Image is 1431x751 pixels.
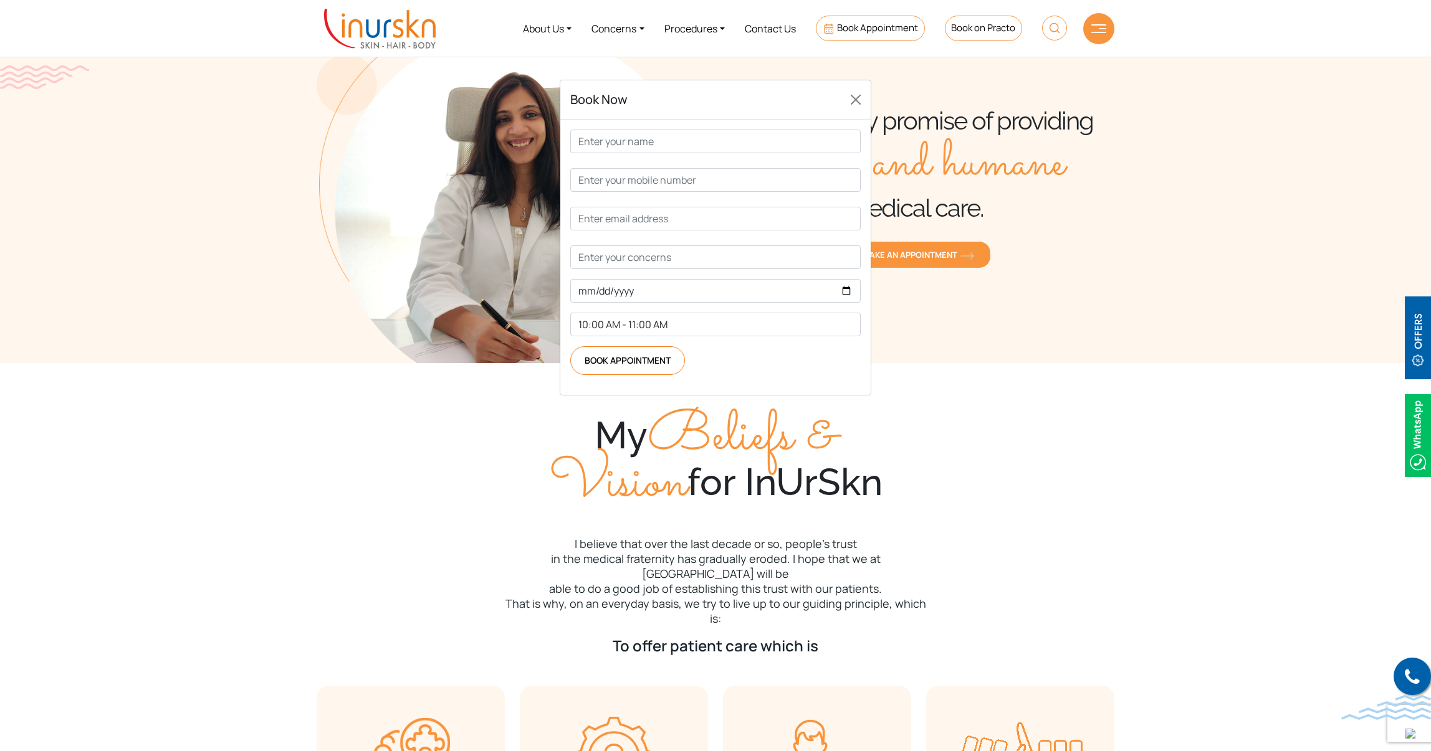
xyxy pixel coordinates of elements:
img: hamLine.svg [1091,24,1106,33]
img: HeaderSearch [1042,16,1067,40]
span: Book on Practo [951,21,1015,34]
a: Concerns [581,5,654,52]
button: Close [846,90,866,110]
input: Enter your name [570,130,861,153]
input: Select Appointment Date [570,279,861,303]
img: Whatsappicon [1405,394,1431,477]
form: Contact form [570,130,861,375]
input: Enter your mobile number [570,168,861,192]
input: Enter email address [570,207,861,230]
a: Contact Us [735,5,806,52]
input: Book Appointment [570,346,685,375]
a: Whatsappicon [1405,428,1431,442]
h5: Book Now [570,90,628,109]
span: Book Appointment [837,21,918,34]
a: Procedures [654,5,735,52]
a: Book Appointment [816,16,925,41]
img: inurskn-logo [324,9,436,49]
img: bluewave [1341,695,1431,720]
a: About Us [513,5,581,52]
a: Book on Practo [945,16,1022,41]
input: Enter your concerns [570,245,861,269]
img: offerBt [1405,296,1431,379]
